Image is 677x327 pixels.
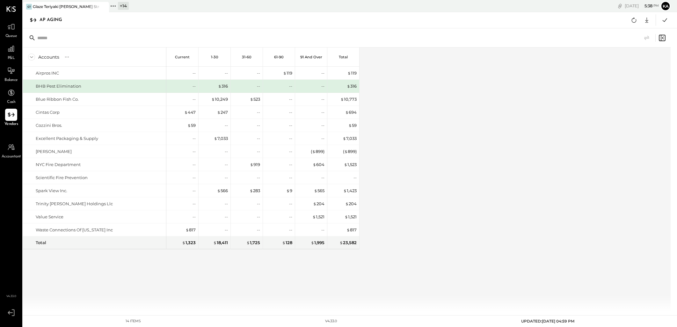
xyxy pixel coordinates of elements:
[347,84,350,89] span: $
[0,65,22,83] a: Balance
[36,227,113,233] div: Waste Connections Of [US_STATE] Inc
[193,162,196,168] div: --
[313,201,324,207] div: 204
[321,227,324,233] div: --
[660,1,671,11] button: Ka
[353,175,357,181] div: --
[26,4,32,10] div: GT
[250,188,260,194] div: 283
[217,188,228,194] div: 566
[312,149,316,154] span: $
[289,175,292,181] div: --
[625,3,659,9] div: [DATE]
[214,136,217,141] span: $
[346,227,357,233] div: 817
[346,227,350,232] span: $
[218,83,228,89] div: 316
[7,99,15,105] span: Cash
[250,162,253,167] span: $
[36,135,98,142] div: Excellent Packaging & Supply
[193,96,196,102] div: --
[321,83,324,89] div: --
[300,55,322,59] p: 91 and Over
[289,214,292,220] div: --
[311,240,314,245] span: $
[193,188,196,194] div: --
[345,110,349,115] span: $
[345,201,357,207] div: 204
[0,87,22,105] a: Cash
[0,141,22,160] a: Accountant
[282,240,292,246] div: 128
[213,240,217,245] span: $
[289,109,292,115] div: --
[175,55,190,59] p: Current
[274,55,284,59] p: 61-90
[289,149,292,155] div: --
[348,122,357,128] div: 59
[321,175,324,181] div: --
[225,214,228,220] div: --
[0,43,22,61] a: P&L
[314,188,317,193] span: $
[321,135,324,142] div: --
[257,135,260,142] div: --
[184,110,188,115] span: $
[246,240,250,245] span: $
[344,149,348,154] span: $
[218,84,222,89] span: $
[282,240,286,245] span: $
[193,70,196,76] div: --
[283,70,287,76] span: $
[345,201,349,206] span: $
[257,227,260,233] div: --
[36,70,59,76] div: Airpros INC
[250,188,253,193] span: $
[193,83,196,89] div: --
[4,121,18,127] span: Vendors
[118,2,129,10] div: + 14
[617,3,623,9] div: copy link
[340,96,357,102] div: 10,773
[5,33,17,39] span: Queue
[347,70,351,76] span: $
[347,70,357,76] div: 119
[213,240,228,246] div: 18,411
[36,201,113,207] div: Trinity [PERSON_NAME] Holdings Llc
[289,135,292,142] div: --
[225,201,228,207] div: --
[217,110,221,115] span: $
[186,227,189,232] span: $
[193,149,196,155] div: --
[283,70,292,76] div: 119
[182,240,186,245] span: $
[225,149,228,155] div: --
[344,162,357,168] div: 1,523
[4,77,18,83] span: Balance
[257,214,260,220] div: --
[257,122,260,128] div: --
[217,188,221,193] span: $
[345,214,348,219] span: $
[340,97,344,102] span: $
[313,201,317,206] span: $
[321,122,324,128] div: --
[193,214,196,220] div: --
[193,201,196,207] div: --
[193,175,196,181] div: --
[182,240,196,246] div: 1,323
[321,70,324,76] div: --
[339,240,343,245] span: $
[36,122,62,128] div: Cozzini Bros.
[312,214,316,219] span: $
[36,188,67,194] div: Spark View Inc.
[339,55,348,59] p: Total
[40,15,69,25] div: AP Aging
[313,162,324,168] div: 604
[225,122,228,128] div: --
[36,149,72,155] div: [PERSON_NAME]
[36,240,46,246] div: Total
[257,149,260,155] div: --
[193,135,196,142] div: --
[211,55,218,59] p: 1-30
